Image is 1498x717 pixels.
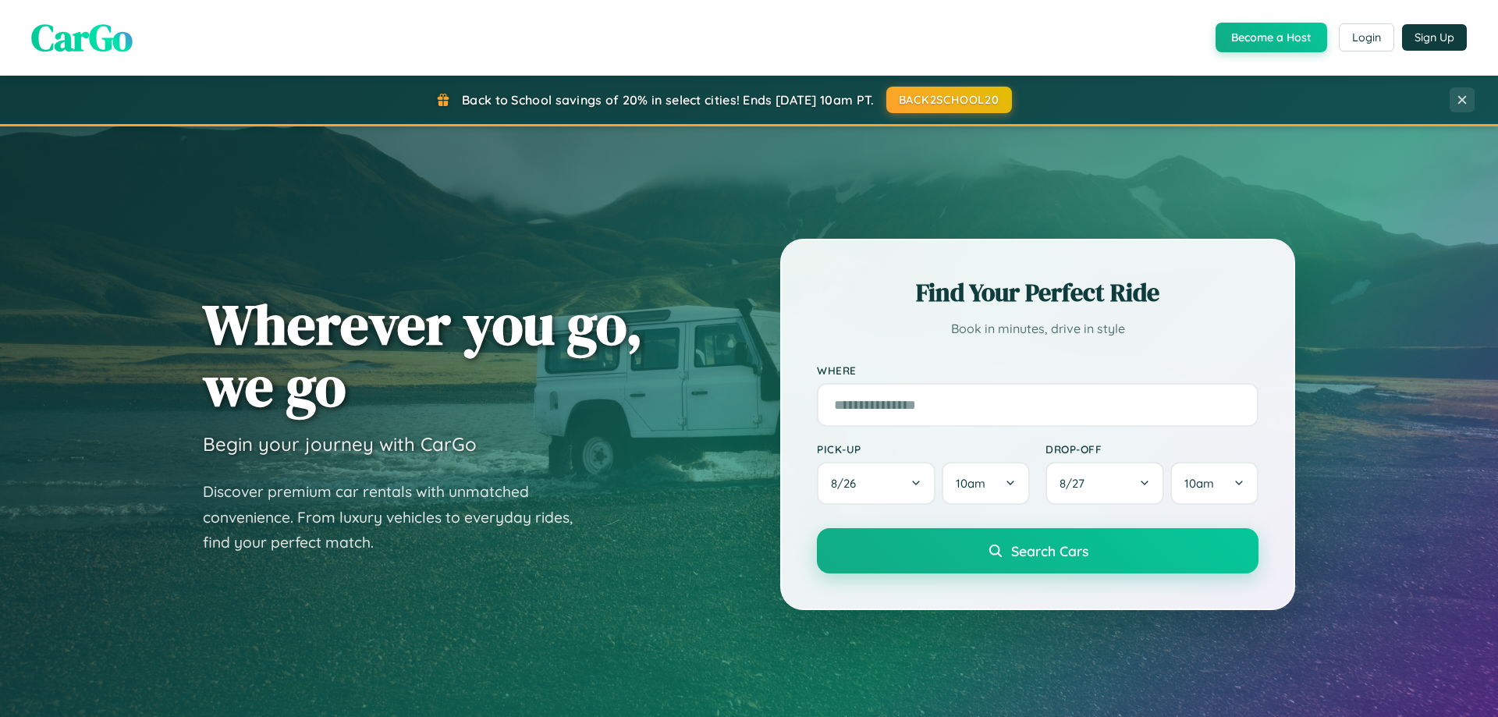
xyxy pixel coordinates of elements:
h2: Find Your Perfect Ride [817,275,1258,310]
span: 10am [956,476,985,491]
p: Book in minutes, drive in style [817,318,1258,340]
label: Drop-off [1045,442,1258,456]
label: Pick-up [817,442,1030,456]
button: 8/27 [1045,462,1164,505]
button: Search Cars [817,528,1258,573]
button: 10am [942,462,1030,505]
button: 10am [1170,462,1258,505]
span: Back to School savings of 20% in select cities! Ends [DATE] 10am PT. [462,92,874,108]
h3: Begin your journey with CarGo [203,432,477,456]
label: Where [817,364,1258,377]
button: 8/26 [817,462,935,505]
span: 10am [1184,476,1214,491]
button: Login [1339,23,1394,51]
button: Become a Host [1216,23,1327,52]
span: 8 / 27 [1060,476,1092,491]
span: CarGo [31,12,133,63]
button: Sign Up [1402,24,1467,51]
button: BACK2SCHOOL20 [886,87,1012,113]
p: Discover premium car rentals with unmatched convenience. From luxury vehicles to everyday rides, ... [203,479,593,555]
h1: Wherever you go, we go [203,293,643,417]
span: 8 / 26 [831,476,864,491]
span: Search Cars [1011,542,1088,559]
